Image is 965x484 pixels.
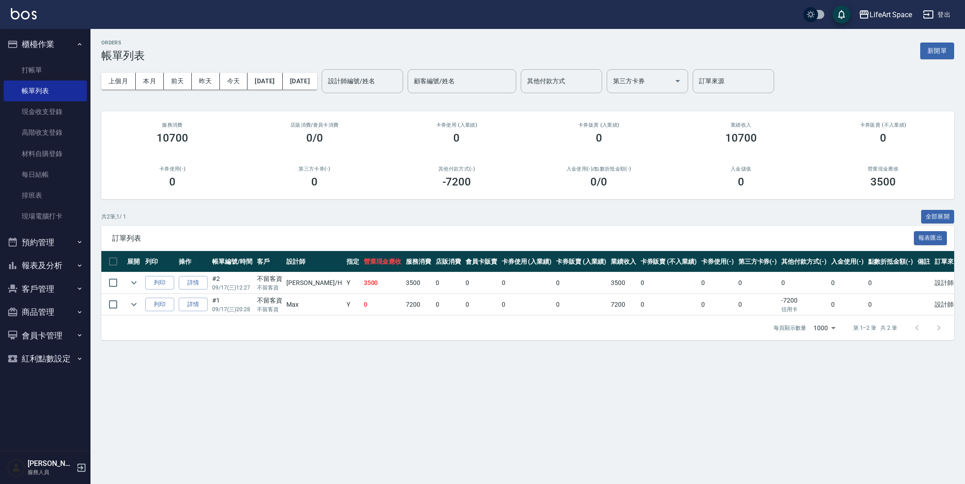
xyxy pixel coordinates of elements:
[101,73,136,90] button: 上個月
[101,213,126,221] p: 共 2 筆, 1 / 1
[638,272,699,294] td: 0
[257,274,282,284] div: 不留客資
[257,296,282,305] div: 不留客資
[736,294,780,315] td: 0
[127,298,141,311] button: expand row
[832,5,851,24] button: save
[921,210,955,224] button: 全部展開
[699,272,736,294] td: 0
[361,272,404,294] td: 3500
[538,166,659,172] h2: 入金使用(-) /點數折抵金額(-)
[779,272,829,294] td: 0
[284,251,344,272] th: 設計師
[4,277,87,301] button: 客戶管理
[220,73,248,90] button: 今天
[870,176,896,188] h3: 3500
[311,176,318,188] h3: 0
[608,272,638,294] td: 3500
[810,316,839,340] div: 1000
[866,251,916,272] th: 點數折抵金額(-)
[433,272,463,294] td: 0
[4,324,87,347] button: 會員卡管理
[101,49,145,62] h3: 帳單列表
[463,294,499,315] td: 0
[210,272,255,294] td: #2
[608,251,638,272] th: 業績收入
[164,73,192,90] button: 前天
[404,294,433,315] td: 7200
[404,251,433,272] th: 服務消費
[4,300,87,324] button: 商品管理
[210,251,255,272] th: 帳單編號/時間
[433,294,463,315] td: 0
[554,272,608,294] td: 0
[670,74,685,88] button: Open
[499,251,554,272] th: 卡券使用 (入業績)
[590,176,607,188] h3: 0 /0
[914,233,947,242] a: 報表匯出
[247,73,282,90] button: [DATE]
[725,132,757,144] h3: 10700
[866,294,916,315] td: 0
[915,251,932,272] th: 備註
[404,272,433,294] td: 3500
[554,251,608,272] th: 卡券販賣 (入業績)
[254,166,375,172] h2: 第三方卡券(-)
[136,73,164,90] button: 本月
[433,251,463,272] th: 店販消費
[4,122,87,143] a: 高階收支登錄
[7,459,25,477] img: Person
[344,272,361,294] td: Y
[179,298,208,312] a: 詳情
[28,468,74,476] p: 服務人員
[396,166,517,172] h2: 其他付款方式(-)
[179,276,208,290] a: 詳情
[212,305,252,313] p: 09/17 (三) 20:28
[396,122,517,128] h2: 卡券使用 (入業績)
[4,185,87,206] a: 排班表
[919,6,954,23] button: 登出
[306,132,323,144] h3: 0/0
[210,294,255,315] td: #1
[112,122,233,128] h3: 服務消費
[4,143,87,164] a: 材料自購登錄
[361,251,404,272] th: 營業現金應收
[774,324,806,332] p: 每頁顯示數量
[4,254,87,277] button: 報表及分析
[779,251,829,272] th: 其他付款方式(-)
[638,294,699,315] td: 0
[257,284,282,292] p: 不留客資
[853,324,897,332] p: 第 1–2 筆 共 2 筆
[638,251,699,272] th: 卡券販賣 (不入業績)
[255,251,285,272] th: 客戶
[920,43,954,59] button: 新開單
[681,122,801,128] h2: 業績收入
[254,122,375,128] h2: 店販消費 /會員卡消費
[145,298,174,312] button: 列印
[257,305,282,313] p: 不留客資
[596,132,602,144] h3: 0
[4,101,87,122] a: 現金收支登錄
[499,294,554,315] td: 0
[736,251,780,272] th: 第三方卡券(-)
[781,305,827,313] p: 信用卡
[779,294,829,315] td: -7200
[823,122,943,128] h2: 卡券販賣 (不入業績)
[914,231,947,245] button: 報表匯出
[145,276,174,290] button: 列印
[829,272,866,294] td: 0
[284,272,344,294] td: [PERSON_NAME] /H
[538,122,659,128] h2: 卡券販賣 (入業績)
[608,294,638,315] td: 7200
[4,206,87,227] a: 現場電腦打卡
[699,294,736,315] td: 0
[4,231,87,254] button: 預約管理
[855,5,916,24] button: LifeArt Space
[866,272,916,294] td: 0
[344,251,361,272] th: 指定
[4,60,87,81] a: 打帳單
[823,166,943,172] h2: 營業現金應收
[738,176,744,188] h3: 0
[442,176,471,188] h3: -7200
[283,73,317,90] button: [DATE]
